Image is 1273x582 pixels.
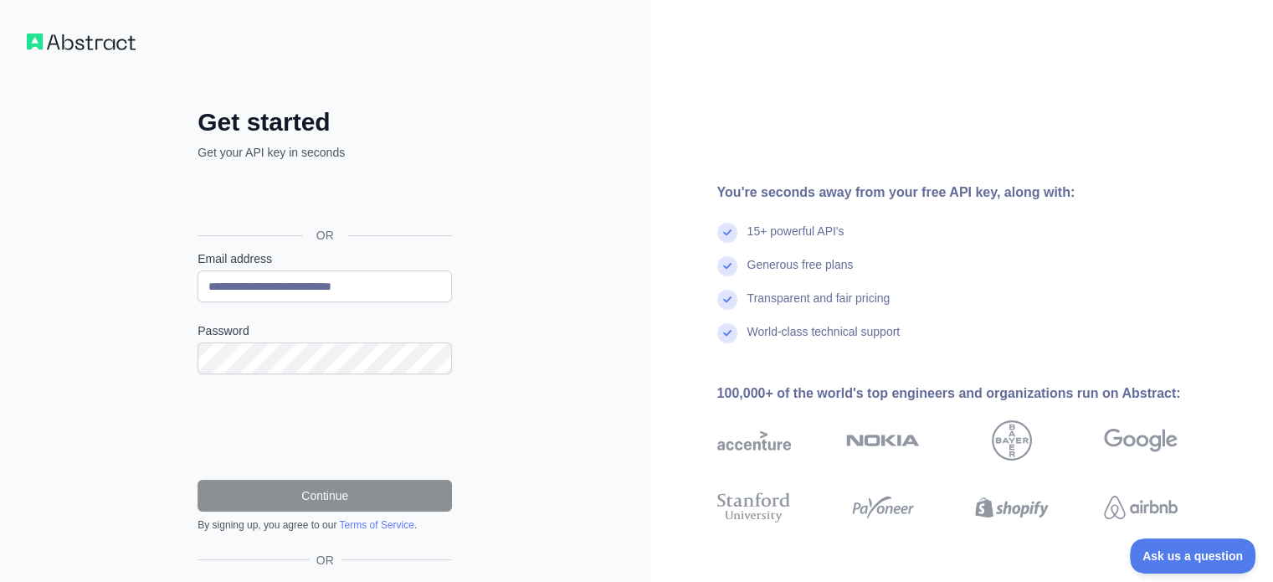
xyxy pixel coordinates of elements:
[198,144,452,161] p: Get your API key in seconds
[717,290,737,310] img: check mark
[747,223,844,256] div: 15+ powerful API's
[198,250,452,267] label: Email address
[717,223,737,243] img: check mark
[717,183,1231,203] div: You're seconds away from your free API key, along with:
[717,384,1231,404] div: 100,000+ of the world's top engineers and organizations run on Abstract:
[1130,538,1256,574] iframe: Toggle Customer Support
[846,420,920,461] img: nokia
[198,480,452,512] button: Continue
[198,394,452,460] iframe: reCAPTCHA
[339,519,413,531] a: Terms of Service
[846,489,920,526] img: payoneer
[198,107,452,137] h2: Get started
[198,322,452,339] label: Password
[747,323,901,357] div: World-class technical support
[1104,420,1178,461] img: google
[189,179,457,216] iframe: Sign in with Google Button
[717,489,791,526] img: stanford university
[303,227,347,244] span: OR
[747,256,854,290] div: Generous free plans
[747,290,891,323] div: Transparent and fair pricing
[27,33,136,50] img: Workflow
[310,552,341,569] span: OR
[1104,489,1178,526] img: airbnb
[975,489,1049,526] img: shopify
[717,323,737,343] img: check mark
[992,420,1032,461] img: bayer
[198,518,452,532] div: By signing up, you agree to our .
[717,420,791,461] img: accenture
[717,256,737,276] img: check mark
